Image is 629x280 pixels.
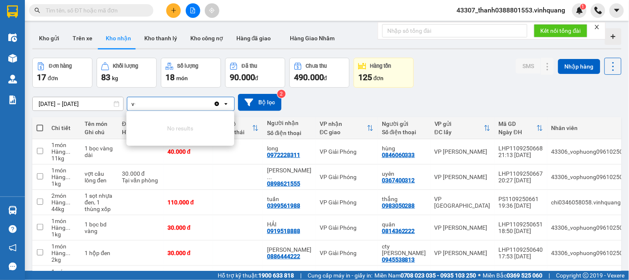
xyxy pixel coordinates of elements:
div: 1 món [51,142,76,148]
button: Số lượng18món [161,58,221,88]
svg: Clear value [214,101,220,107]
span: caret-down [613,7,621,14]
button: Nhập hàng [558,59,600,74]
div: 11 kg [51,155,76,162]
div: Thu hộ [217,120,252,127]
div: 0367400312 [382,177,415,184]
strong: 0708 023 035 - 0935 103 250 [401,272,476,279]
span: search [34,7,40,13]
img: icon-new-feature [576,7,583,14]
div: VP Giải Phóng [320,224,374,231]
th: Toggle SortBy [495,117,547,139]
div: 2 kg [51,256,76,263]
div: long [267,145,311,152]
div: 1 kg [51,180,76,187]
div: LHP1109250640 [499,246,543,253]
button: SMS [516,59,541,74]
div: 0886444222 [267,253,300,260]
div: 30.000 đ [168,224,209,231]
button: Kết nối tổng đài [534,24,588,37]
div: 17:53 [DATE] [499,253,543,260]
span: message [9,263,17,270]
div: 1 món [51,268,76,275]
div: VP Giải Phóng [320,174,374,180]
strong: 1900 633 818 [258,272,294,279]
span: đ [324,75,327,81]
li: No results [126,114,234,142]
span: ... [66,199,70,206]
div: Trạng thái [217,129,252,135]
span: 490.000 [294,72,324,82]
div: LHP1109250651 [499,221,543,228]
th: Toggle SortBy [430,117,495,139]
div: ĐC giao [320,129,367,135]
button: file-add [186,3,200,18]
span: 43307_thanh0388801553.vinhquang [450,5,572,15]
div: 0846060333 [382,152,415,158]
div: Hàng tồn [370,63,391,69]
div: HẢI [267,221,311,228]
div: vợt cầu lông đen [85,170,114,184]
span: 17 [37,72,46,82]
span: ... [66,224,70,231]
div: 0814362222 [382,228,415,234]
div: Hàng thông thường [51,148,76,155]
span: close [594,24,600,30]
img: warehouse-icon [8,206,17,215]
div: VP [PERSON_NAME] [435,148,491,155]
span: notification [9,244,17,252]
span: món [176,75,188,81]
div: VP [PERSON_NAME] [435,174,491,180]
div: Số điện thoại [267,130,311,136]
div: Ngày ĐH [499,129,537,135]
img: warehouse-icon [8,75,17,84]
div: hùng [382,145,426,152]
sup: 2 [277,90,286,98]
input: Tìm tên, số ĐT hoặc mã đơn [46,6,143,15]
span: đơn [374,75,384,81]
img: warehouse-icon [8,33,17,42]
button: Kho gửi [32,28,66,48]
button: Đã thu90.000đ [225,58,285,88]
div: 0945538813 [382,256,415,263]
div: 44 kg [51,206,76,212]
div: 1 bọc vàng dài [85,145,114,158]
span: đơn [48,75,58,81]
button: Chưa thu490.000đ [289,58,350,88]
span: ... [267,174,272,180]
span: ... [66,148,70,155]
div: Hàng thông thường [51,174,76,180]
div: Đã thu [242,63,257,69]
span: 83 [101,72,110,82]
button: caret-down [610,3,624,18]
span: 125 [358,72,372,82]
div: Chưa thu [306,63,327,69]
div: VP [PERSON_NAME] [435,250,491,256]
div: VP [PERSON_NAME] [435,224,491,231]
div: 1 kg [51,231,76,238]
button: aim [205,3,219,18]
span: Kết nối tổng đài [541,26,581,35]
div: 30.000 đ [168,250,209,256]
div: Tại văn phòng [122,177,159,184]
div: Đã thu [122,120,153,127]
div: Hàng thông thường [51,250,76,256]
div: 1 món [51,218,76,224]
div: 1 món [51,167,76,174]
img: phone-icon [595,7,602,14]
div: Số lượng [177,63,199,69]
div: VP nhận [320,120,367,127]
div: Số điện thoại [382,129,426,135]
span: kg [112,75,118,81]
strong: 0369 525 060 [507,272,543,279]
span: 18 [165,72,175,82]
span: Hàng Giao Nhầm [290,35,335,42]
div: LHP1109250667 [499,170,543,177]
div: 0898621555 [267,180,300,187]
div: VP Giải Phóng [320,199,374,206]
div: VP Giải Phóng [320,250,374,256]
span: Hỗ trợ kỹ thuật: [218,271,294,280]
button: Trên xe [66,28,99,48]
div: 21:13 [DATE] [499,152,543,158]
div: Hàng thông thường, Hàng thông thường [51,199,76,206]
